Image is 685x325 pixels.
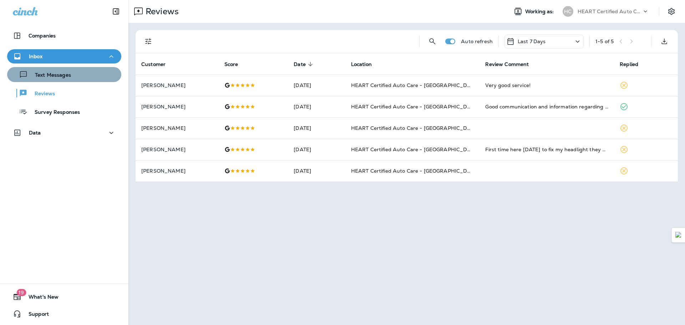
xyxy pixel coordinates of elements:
button: Support [7,307,121,321]
button: Survey Responses [7,104,121,119]
p: Companies [29,33,56,39]
p: [PERSON_NAME] [141,168,213,174]
button: Inbox [7,49,121,64]
p: [PERSON_NAME] [141,104,213,110]
p: Auto refresh [461,39,493,44]
td: [DATE] [288,117,345,139]
span: 19 [16,289,26,296]
button: Search Reviews [425,34,440,49]
td: [DATE] [288,160,345,182]
td: [DATE] [288,139,345,160]
button: Data [7,126,121,140]
span: Date [294,61,315,67]
p: [PERSON_NAME] [141,82,213,88]
span: Working as: [525,9,555,15]
span: HEART Certified Auto Care - [GEOGRAPHIC_DATA] [351,82,479,88]
button: Settings [665,5,678,18]
p: Text Messages [28,72,71,79]
button: Filters [141,34,156,49]
span: Review Comment [485,61,538,67]
span: Date [294,61,306,67]
span: Score [224,61,238,67]
button: Text Messages [7,67,121,82]
p: Survey Responses [27,109,80,116]
span: Replied [620,61,648,67]
span: HEART Certified Auto Care - [GEOGRAPHIC_DATA] [351,125,479,131]
p: HEART Certified Auto Care [578,9,642,14]
img: Detect Auto [675,232,682,238]
button: Reviews [7,86,121,101]
span: Score [224,61,248,67]
span: Location [351,61,381,67]
p: Data [29,130,41,136]
span: What's New [21,294,59,303]
span: Customer [141,61,175,67]
span: Customer [141,61,166,67]
span: Support [21,311,49,320]
span: Location [351,61,372,67]
button: Companies [7,29,121,43]
td: [DATE] [288,75,345,96]
span: HEART Certified Auto Care - [GEOGRAPHIC_DATA] [351,146,479,153]
div: Good communication and information regarding quotes for future needs. Didn’t wait long for oil an... [485,103,608,110]
span: Review Comment [485,61,529,67]
p: [PERSON_NAME] [141,147,213,152]
div: 1 - 5 of 5 [595,39,614,44]
span: HEART Certified Auto Care - [GEOGRAPHIC_DATA] [351,168,479,174]
div: First time here today to fix my headlight they got me in and got me out super fast. Workers were ... [485,146,608,153]
button: 19What's New [7,290,121,304]
td: [DATE] [288,96,345,117]
p: [PERSON_NAME] [141,125,213,131]
p: Last 7 Days [518,39,546,44]
div: HC [563,6,573,17]
div: Very good service! [485,82,608,89]
button: Collapse Sidebar [106,4,126,19]
p: Reviews [27,91,55,97]
span: Replied [620,61,638,67]
p: Reviews [143,6,179,17]
p: Inbox [29,54,42,59]
span: HEART Certified Auto Care - [GEOGRAPHIC_DATA] [351,103,479,110]
button: Export as CSV [657,34,671,49]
